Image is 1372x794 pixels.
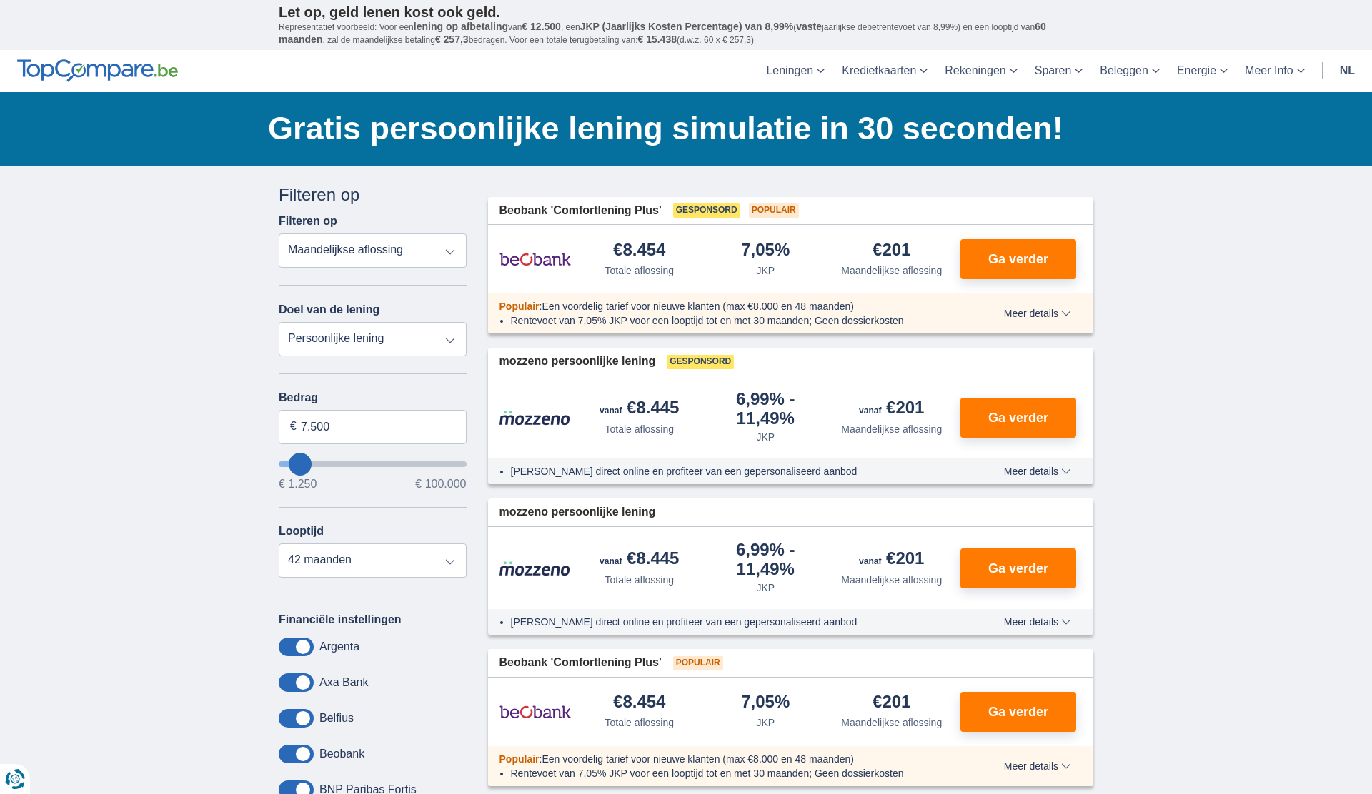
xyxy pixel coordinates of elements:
[17,59,178,82] img: TopCompare
[499,241,571,277] img: product.pl.alt Beobank
[993,466,1082,477] button: Meer details
[290,418,297,435] span: €
[673,203,740,218] span: Gesponsord
[499,504,656,521] span: mozzeno persoonlijke lening
[841,422,942,436] div: Maandelijkse aflossing
[859,550,924,570] div: €201
[600,399,679,419] div: €8.445
[279,21,1093,46] p: Representatief voorbeeld: Voor een van , een ( jaarlijkse debetrentevoet van 8,99%) en een loopti...
[605,573,674,587] div: Totale aflossing
[841,263,942,278] div: Maandelijkse aflossing
[960,239,1076,279] button: Ga verder
[741,693,790,713] div: 7,05%
[673,656,723,670] span: Populair
[319,748,364,760] label: Beobank
[1331,50,1363,92] a: nl
[613,241,665,261] div: €8.454
[960,692,1076,732] button: Ga verder
[279,183,467,207] div: Filteren op
[605,422,674,436] div: Totale aflossing
[499,353,656,370] span: mozzeno persoonlijke lening
[511,615,952,629] li: [PERSON_NAME] direct online en profiteer van een gepersonaliseerd aanbod
[756,263,775,278] div: JKP
[1004,308,1071,318] span: Meer details
[988,411,1048,424] span: Ga verder
[708,541,823,578] div: 6,99%
[279,215,337,228] label: Filteren op
[279,525,324,538] label: Looptijd
[993,616,1082,628] button: Meer details
[993,308,1082,319] button: Meer details
[488,752,963,766] div: :
[279,478,317,490] span: € 1.250
[279,303,379,316] label: Doel van de lening
[511,464,952,478] li: [PERSON_NAME] direct online en profiteer van een gepersonaliseerd aanbod
[613,693,665,713] div: €8.454
[841,573,942,587] div: Maandelijkse aflossing
[499,410,571,426] img: product.pl.alt Mozzeno
[522,21,561,32] span: € 12.500
[833,50,936,92] a: Kredietkaarten
[1004,761,1071,771] span: Meer details
[279,21,1046,45] span: 60 maanden
[741,241,790,261] div: 7,05%
[279,4,1093,21] p: Let op, geld lenen kost ook geld.
[488,299,963,313] div: :
[960,398,1076,438] button: Ga verder
[319,676,368,689] label: Axa Bank
[542,301,854,312] span: Een voordelig tarief voor nieuwe klanten (max €8.000 en 48 maanden)
[279,391,467,404] label: Bedrag
[667,355,734,369] span: Gesponsord
[319,712,354,725] label: Belfius
[268,106,1093,151] h1: Gratis persoonlijke lening simulatie in 30 seconden!
[1026,50,1092,92] a: Sparen
[988,253,1048,266] span: Ga verder
[1236,50,1313,92] a: Meer Info
[988,562,1048,575] span: Ga verder
[873,693,910,713] div: €201
[279,613,402,626] label: Financiële instellingen
[499,561,571,576] img: product.pl.alt Mozzeno
[637,34,677,45] span: € 15.438
[749,203,799,218] span: Populair
[708,391,823,427] div: 6,99%
[499,753,540,765] span: Populair
[319,640,359,653] label: Argenta
[499,301,540,312] span: Populair
[1004,466,1071,476] span: Meer details
[756,581,775,595] div: JKP
[988,705,1048,718] span: Ga verder
[841,715,942,730] div: Maandelijkse aflossing
[1168,50,1236,92] a: Energie
[756,430,775,444] div: JKP
[511,313,952,328] li: Rentevoet van 7,05% JKP voor een looptijd tot en met 30 maanden; Geen dossierkosten
[1004,617,1071,627] span: Meer details
[960,548,1076,588] button: Ga verder
[757,50,833,92] a: Leningen
[580,21,794,32] span: JKP (Jaarlijks Kosten Percentage) van 8,99%
[796,21,822,32] span: vaste
[542,753,854,765] span: Een voordelig tarief voor nieuwe klanten (max €8.000 en 48 maanden)
[756,715,775,730] div: JKP
[600,550,679,570] div: €8.445
[499,655,662,671] span: Beobank 'Comfortlening Plus'
[605,263,674,278] div: Totale aflossing
[435,34,469,45] span: € 257,3
[859,399,924,419] div: €201
[511,766,952,780] li: Rentevoet van 7,05% JKP voor een looptijd tot en met 30 maanden; Geen dossierkosten
[499,203,662,219] span: Beobank 'Comfortlening Plus'
[873,241,910,261] div: €201
[414,21,508,32] span: lening op afbetaling
[415,478,466,490] span: € 100.000
[993,760,1082,772] button: Meer details
[1091,50,1168,92] a: Beleggen
[936,50,1025,92] a: Rekeningen
[499,694,571,730] img: product.pl.alt Beobank
[605,715,674,730] div: Totale aflossing
[279,461,467,467] input: wantToBorrow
